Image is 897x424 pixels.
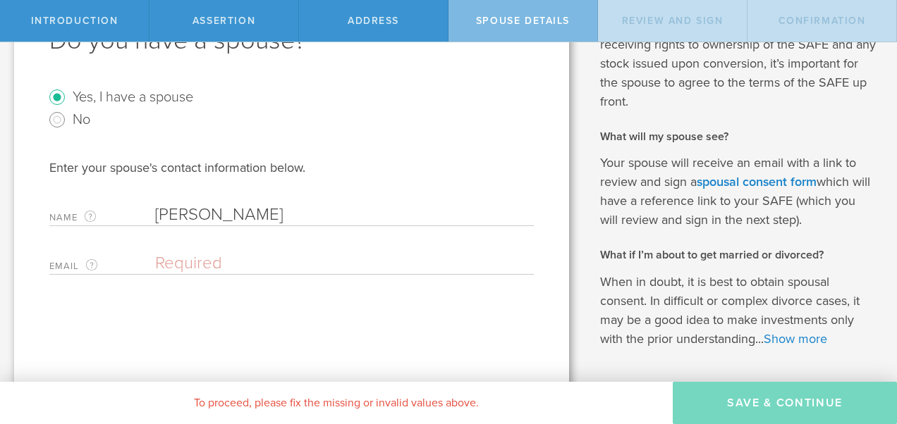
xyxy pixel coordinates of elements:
[600,273,876,349] p: When in doubt, it is best to obtain spousal consent. In difficult or complex divorce cases, it ma...
[600,154,876,230] p: Your spouse will receive an email with a link to review and sign a which will have a reference li...
[31,15,118,27] span: Introduction
[73,108,90,129] label: No
[673,382,897,424] button: Save & Continue
[49,159,534,176] div: Enter your spouse's contact information below.
[155,204,527,225] input: Required
[764,331,827,347] a: Show more
[476,15,570,27] span: Spouse Details
[622,15,724,27] span: Review and Sign
[193,15,255,27] span: assertion
[49,258,155,274] label: Email
[600,129,876,144] h2: What will my spouse see?
[697,174,817,189] a: spousal consent form
[779,15,866,27] span: Confirmation
[348,15,399,27] span: Address
[155,253,527,274] input: Required
[49,209,155,225] label: Name
[73,86,193,106] label: Yes, I have a spouse
[600,247,876,263] h2: What if I’m about to get married or divorced?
